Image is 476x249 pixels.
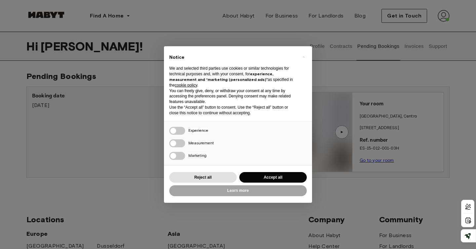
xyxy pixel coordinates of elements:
button: Learn more [169,185,307,196]
span: Marketing [188,153,207,158]
p: Use the “Accept all” button to consent. Use the “Reject all” button or close this notice to conti... [169,105,296,116]
h2: Notice [169,54,296,61]
span: Measurement [188,140,214,145]
span: Experience [188,128,208,133]
p: You can freely give, deny, or withdraw your consent at any time by accessing the preferences pane... [169,88,296,105]
button: Reject all [169,172,237,183]
button: Accept all [239,172,307,183]
a: cookie policy [175,83,197,88]
strong: experience, measurement and “marketing (personalized ads)” [169,71,273,82]
span: × [302,53,305,61]
p: We and selected third parties use cookies or similar technologies for technical purposes and, wit... [169,66,296,88]
button: Close this notice [298,52,309,62]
